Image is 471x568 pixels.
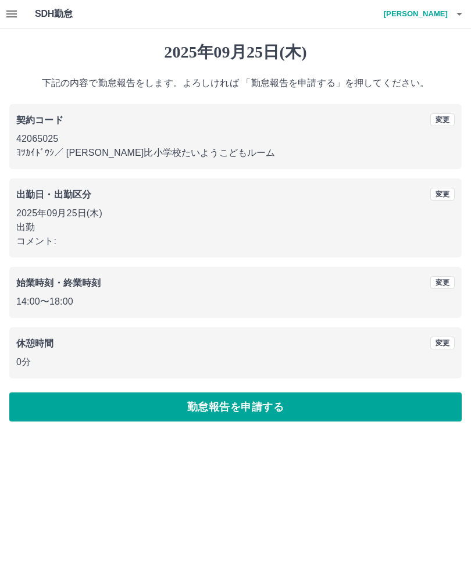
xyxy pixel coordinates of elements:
p: 下記の内容で勤怠報告をします。よろしければ 「勤怠報告を申請する」を押してください。 [9,76,462,90]
p: 42065025 [16,132,455,146]
p: 14:00 〜 18:00 [16,295,455,309]
p: 出勤 [16,220,455,234]
p: コメント: [16,234,455,248]
button: 変更 [430,188,455,201]
button: 変更 [430,337,455,349]
p: 2025年09月25日(木) [16,206,455,220]
button: 勤怠報告を申請する [9,392,462,421]
button: 変更 [430,276,455,289]
b: 出勤日・出勤区分 [16,190,91,199]
h1: 2025年09月25日(木) [9,42,462,62]
b: 契約コード [16,115,63,125]
p: ﾖﾂｶｲﾄﾞｳｼ ／ [PERSON_NAME]比小学校たいようこどもルーム [16,146,455,160]
b: 休憩時間 [16,338,54,348]
button: 変更 [430,113,455,126]
p: 0分 [16,355,455,369]
b: 始業時刻・終業時刻 [16,278,101,288]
